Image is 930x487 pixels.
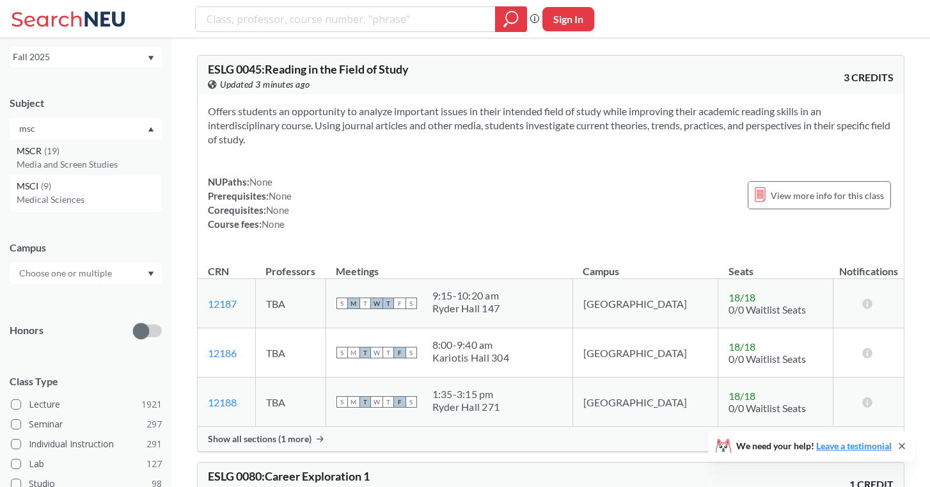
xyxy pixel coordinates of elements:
th: Professors [255,251,326,279]
span: ( 9 ) [41,180,51,191]
div: 9:15 - 10:20 am [432,289,500,302]
th: Meetings [326,251,572,279]
span: 127 [146,457,162,471]
span: We need your help! [736,442,892,451]
span: None [266,204,289,216]
span: 18 / 18 [729,291,755,303]
td: TBA [255,279,326,328]
span: 291 [146,437,162,451]
span: S [336,347,348,358]
div: 1:35 - 3:15 pm [432,388,500,401]
span: M [348,396,359,408]
div: Campus [10,241,162,255]
span: Show all sections (1 more) [208,433,311,445]
div: Ryder Hall 147 [432,302,500,315]
span: S [406,347,417,358]
span: F [394,298,406,309]
p: Honors [10,323,43,338]
span: MSCI [17,179,41,193]
th: Campus [572,251,718,279]
label: Lab [11,456,162,472]
svg: Dropdown arrow [148,271,154,276]
button: Sign In [542,7,594,31]
div: Subject [10,96,162,110]
div: 8:00 - 9:40 am [432,339,509,351]
span: ESLG 0045 : Reading in the Field of Study [208,62,409,76]
th: Notifications [833,251,904,279]
span: T [382,298,394,309]
svg: Dropdown arrow [148,127,154,132]
span: T [359,396,371,408]
span: W [371,396,382,408]
p: Medical Sciences [17,193,161,206]
span: M [348,347,359,358]
span: W [371,298,382,309]
span: ESLG 0080 : Career Exploration 1 [208,469,370,483]
div: Kariotis Hall 304 [432,351,509,364]
span: MSCR [17,144,44,158]
label: Seminar [11,416,162,433]
span: None [262,218,285,230]
div: Fall 2025 [13,50,146,64]
span: View more info for this class [771,188,884,204]
label: Lecture [11,396,162,413]
div: Fall 2025Dropdown arrow [10,47,162,67]
div: Dropdown arrow [10,262,162,284]
span: 0/0 Waitlist Seats [729,353,806,365]
td: [GEOGRAPHIC_DATA] [572,378,718,427]
div: magnifying glass [495,6,527,32]
span: 18 / 18 [729,390,755,402]
span: S [406,396,417,408]
div: Dropdown arrowMSCR(19)Media and Screen StudiesMSCI(9)Medical Sciences [10,118,162,140]
span: T [382,347,394,358]
span: M [348,298,359,309]
span: S [336,396,348,408]
span: T [382,396,394,408]
span: W [371,347,382,358]
div: NUPaths: Prerequisites: Corequisites: Course fees: [208,175,292,231]
span: 3 CREDITS [844,70,894,84]
td: TBA [255,328,326,378]
span: 18 / 18 [729,340,755,353]
p: Media and Screen Studies [17,158,161,171]
span: 0/0 Waitlist Seats [729,303,806,315]
input: Class, professor, course number, "phrase" [205,8,486,30]
td: [GEOGRAPHIC_DATA] [572,279,718,328]
span: T [359,347,371,358]
span: F [394,347,406,358]
td: TBA [255,378,326,427]
span: 0/0 Waitlist Seats [729,402,806,414]
td: [GEOGRAPHIC_DATA] [572,328,718,378]
span: ( 19 ) [44,145,59,156]
a: Leave a testimonial [816,440,892,451]
a: 12188 [208,396,237,408]
div: CRN [208,264,229,278]
section: Offers students an opportunity to analyze important issues in their intended field of study while... [208,104,894,147]
div: Show all sections (1 more) [198,427,904,451]
span: F [394,396,406,408]
span: Updated 3 minutes ago [220,77,310,92]
span: 297 [146,417,162,431]
span: S [406,298,417,309]
input: Choose one or multiple [13,266,120,281]
span: 1921 [141,397,162,411]
th: Seats [718,251,833,279]
div: Ryder Hall 271 [432,401,500,413]
span: None [269,190,292,202]
svg: Dropdown arrow [148,56,154,61]
span: S [336,298,348,309]
svg: magnifying glass [503,10,519,28]
a: 12187 [208,298,237,310]
input: Choose one or multiple [13,121,120,136]
a: 12186 [208,347,237,359]
span: Class Type [10,374,162,388]
span: T [359,298,371,309]
label: Individual Instruction [11,436,162,452]
span: None [249,176,272,188]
